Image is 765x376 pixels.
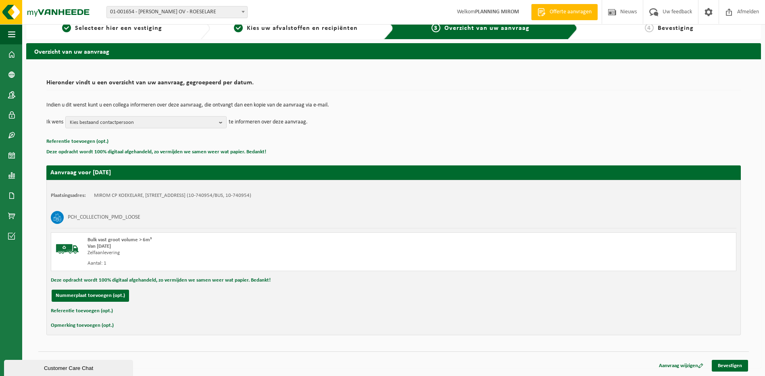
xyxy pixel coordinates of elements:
span: Selecteer hier een vestiging [75,25,162,31]
p: Indien u dit wenst kunt u een collega informeren over deze aanvraag, die ontvangt dan een kopie v... [46,102,741,108]
img: BL-SO-LV.png [55,237,79,261]
a: Aanvraag wijzigen [653,360,709,372]
span: Bulk vast groot volume > 6m³ [88,237,152,242]
a: 2Kies uw afvalstoffen en recipiënten [214,23,378,33]
a: Bevestigen [712,360,748,372]
button: Kies bestaand contactpersoon [65,116,227,128]
span: 3 [431,23,440,32]
div: Aantal: 1 [88,260,426,267]
button: Referentie toevoegen (opt.) [46,136,108,147]
span: 01-001654 - MIROM ROESELARE OV - ROESELARE [106,6,248,18]
a: Offerte aanvragen [531,4,598,20]
h3: PCH_COLLECTION_PMD_LOOSE [68,211,140,224]
td: MIROM CP KOEKELARE, [STREET_ADDRESS] (10-740954/BUS, 10-740954) [94,192,251,199]
strong: Aanvraag voor [DATE] [50,169,111,176]
strong: Van [DATE] [88,244,111,249]
strong: Plaatsingsadres: [51,193,86,198]
button: Opmerking toevoegen (opt.) [51,320,114,331]
p: te informeren over deze aanvraag. [229,116,308,128]
span: 1 [62,23,71,32]
span: Kies uw afvalstoffen en recipiënten [247,25,358,31]
strong: PLANNING MIROM [475,9,519,15]
span: Bevestiging [658,25,694,31]
span: 2 [234,23,243,32]
span: Overzicht van uw aanvraag [444,25,529,31]
button: Nummerplaat toevoegen (opt.) [52,290,129,302]
h2: Overzicht van uw aanvraag [26,43,761,59]
p: Ik wens [46,116,63,128]
span: Kies bestaand contactpersoon [70,117,216,129]
span: Offerte aanvragen [548,8,594,16]
h2: Hieronder vindt u een overzicht van uw aanvraag, gegroepeerd per datum. [46,79,741,90]
button: Deze opdracht wordt 100% digitaal afgehandeld, zo vermijden we samen weer wat papier. Bedankt! [46,147,266,157]
div: Zelfaanlevering [88,250,426,256]
button: Referentie toevoegen (opt.) [51,306,113,316]
span: 01-001654 - MIROM ROESELARE OV - ROESELARE [107,6,247,18]
button: Deze opdracht wordt 100% digitaal afgehandeld, zo vermijden we samen weer wat papier. Bedankt! [51,275,271,286]
a: 1Selecteer hier een vestiging [30,23,194,33]
span: 4 [645,23,654,32]
iframe: chat widget [4,358,135,376]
